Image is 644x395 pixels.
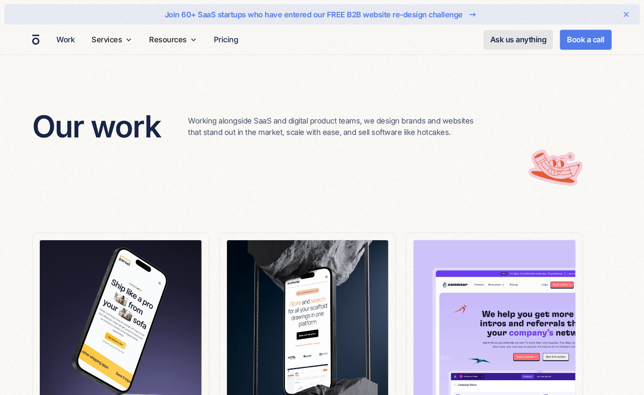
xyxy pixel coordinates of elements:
a: Ask us anything [484,30,553,49]
div: Join 60+ SaaS startups who have entered our FREE B2B website re-design challenge [165,9,463,20]
div: Resources [149,34,187,45]
div: Services [88,25,135,55]
a: home [32,34,39,45]
div: Resources [146,25,200,55]
p: Working alongside SaaS and digital product teams, we design brands and websites that stand out in... [188,115,485,138]
a: Work [53,31,78,48]
div: Services [91,34,122,45]
a: Pricing [210,31,242,48]
a: Join 60+ SaaS startups who have entered our FREE B2B website re-design challenge [31,8,613,21]
h2: Our work [32,108,161,145]
a: Book a call [560,30,612,50]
